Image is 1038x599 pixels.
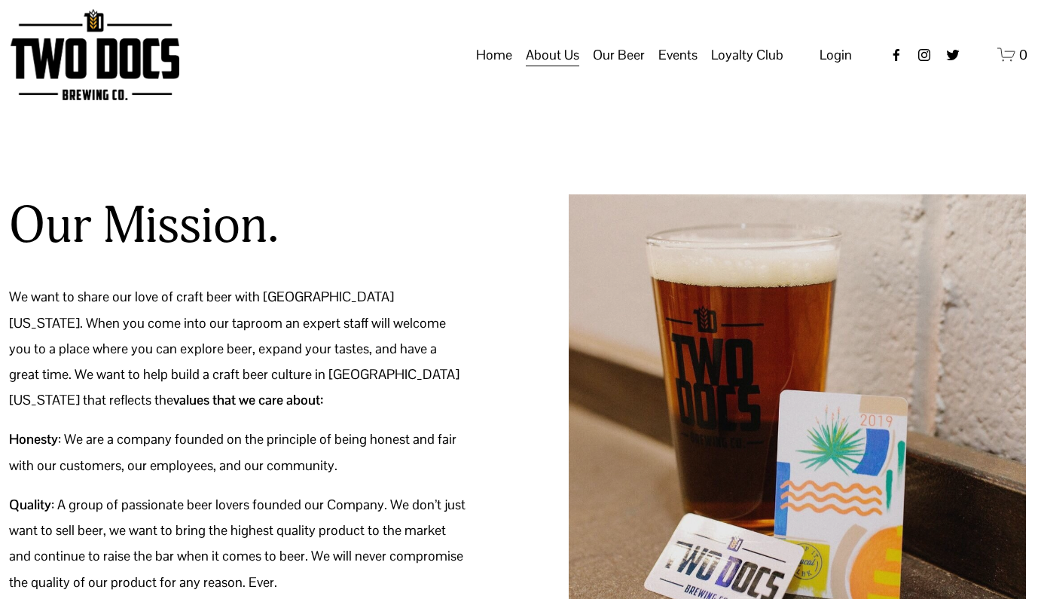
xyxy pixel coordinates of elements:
[917,47,932,63] a: instagram-unauth
[711,41,783,69] a: folder dropdown
[11,9,179,100] img: Two Docs Brewing Co.
[9,284,467,413] p: We want to share our love of craft beer with [GEOGRAPHIC_DATA][US_STATE]. When you come into our ...
[820,46,852,63] span: Login
[658,42,698,68] span: Events
[526,42,579,68] span: About Us
[9,426,467,478] p: : We are a company founded on the principle of being honest and fair with our customers, our empl...
[997,45,1028,64] a: 0 items in cart
[9,496,51,513] strong: Quality
[476,41,512,69] a: Home
[593,42,645,68] span: Our Beer
[9,430,58,448] strong: Honesty
[1019,46,1027,63] span: 0
[711,42,783,68] span: Loyalty Club
[9,194,279,257] h2: Our Mission.
[945,47,960,63] a: twitter-unauth
[526,41,579,69] a: folder dropdown
[593,41,645,69] a: folder dropdown
[658,41,698,69] a: folder dropdown
[820,42,852,68] a: Login
[889,47,904,63] a: Facebook
[9,492,467,595] p: : A group of passionate beer lovers founded our Company. We don’t just want to sell beer, we want...
[173,391,323,408] strong: values that we care about:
